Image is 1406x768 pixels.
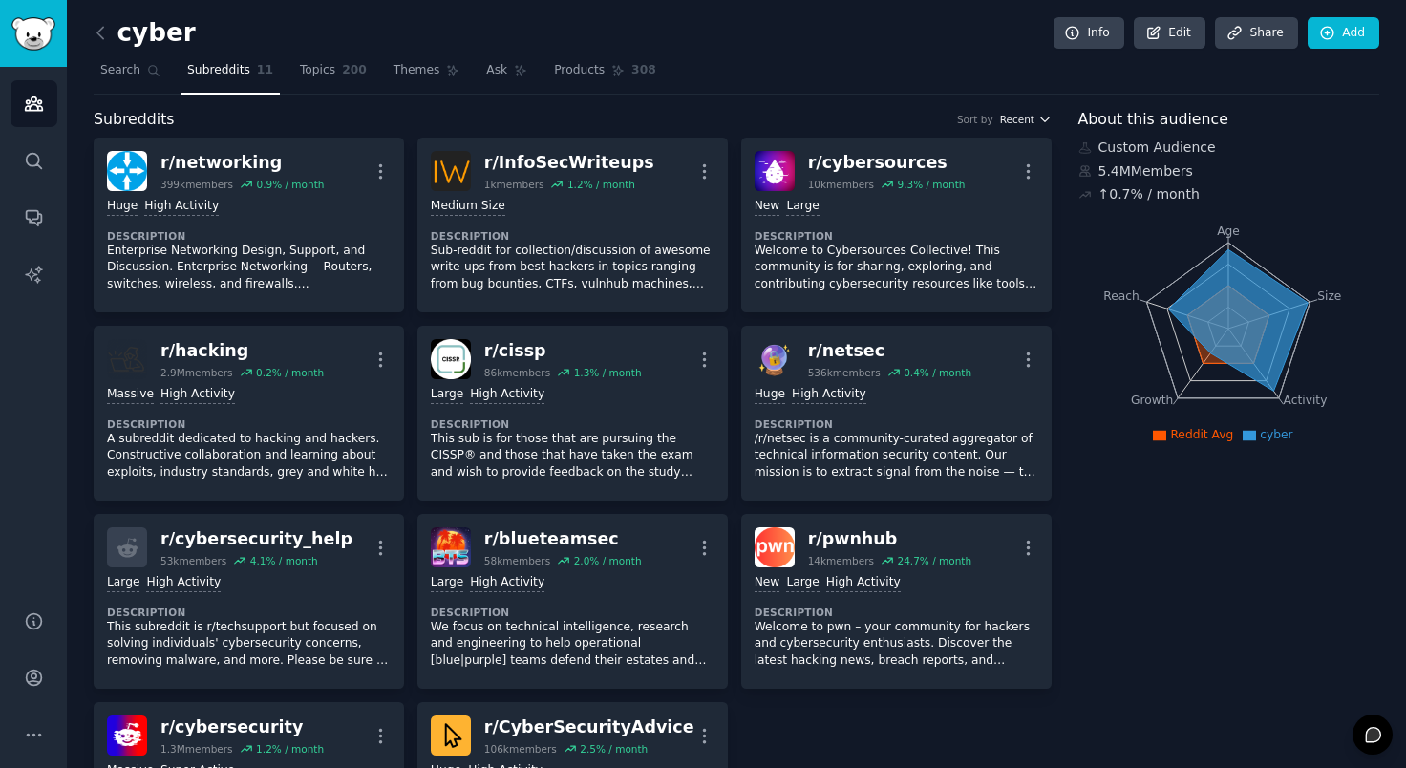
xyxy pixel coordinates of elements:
div: 106k members [484,742,557,756]
div: High Activity [160,386,235,404]
a: netsecr/netsec536kmembers0.4% / monthHugeHigh ActivityDescription/r/netsec is a community-curated... [741,326,1052,501]
a: Share [1215,17,1297,50]
div: High Activity [144,198,219,216]
div: 1.3M members [160,742,233,756]
div: Large [431,386,463,404]
div: Large [107,574,139,592]
div: r/ cybersecurity [160,715,324,739]
div: r/ InfoSecWriteups [484,151,654,175]
dt: Description [431,606,714,619]
div: r/ netsec [808,339,971,363]
div: New [755,574,780,592]
div: 58k members [484,554,550,567]
span: Recent [1000,113,1034,126]
p: Sub-reddit for collection/discussion of awesome write-ups from best hackers in topics ranging fro... [431,243,714,293]
div: 0.2 % / month [256,366,324,379]
a: r/cybersecurity_help53kmembers4.1% / monthLargeHigh ActivityDescriptionThis subreddit is r/techsu... [94,514,404,689]
div: ↑ 0.7 % / month [1098,184,1200,204]
span: Search [100,62,140,79]
div: r/ blueteamsec [484,527,642,551]
p: /r/netsec is a community-curated aggregator of technical information security content. Our missio... [755,431,1038,481]
a: cybersourcesr/cybersources10kmembers9.3% / monthNewLargeDescriptionWelcome to Cybersources Collec... [741,138,1052,312]
a: blueteamsecr/blueteamsec58kmembers2.0% / monthLargeHigh ActivityDescriptionWe focus on technical ... [417,514,728,689]
dt: Description [431,229,714,243]
tspan: Size [1317,288,1341,302]
div: 2.9M members [160,366,233,379]
a: InfoSecWriteupsr/InfoSecWriteups1kmembers1.2% / monthMedium SizeDescriptionSub-reddit for collect... [417,138,728,312]
p: We focus on technical intelligence, research and engineering to help operational [blue|purple] te... [431,619,714,670]
div: Huge [107,198,138,216]
div: Medium Size [431,198,505,216]
a: networkingr/networking399kmembers0.9% / monthHugeHigh ActivityDescriptionEnterprise Networking De... [94,138,404,312]
div: High Activity [826,574,901,592]
a: Themes [387,55,467,95]
dt: Description [755,606,1038,619]
a: Search [94,55,167,95]
div: High Activity [146,574,221,592]
div: 0.9 % / month [256,178,324,191]
a: pwnhubr/pwnhub14kmembers24.7% / monthNewLargeHigh ActivityDescriptionWelcome to pwn – your commun... [741,514,1052,689]
div: Sort by [957,113,993,126]
div: Huge [755,386,785,404]
div: 5.4M Members [1078,161,1380,181]
div: Large [786,198,819,216]
a: Edit [1134,17,1205,50]
div: High Activity [470,574,544,592]
div: r/ hacking [160,339,324,363]
p: Welcome to pwn – your community for hackers and cybersecurity enthusiasts. Discover the latest ha... [755,619,1038,670]
a: cisspr/cissp86kmembers1.3% / monthLargeHigh ActivityDescriptionThis sub is for those that are pur... [417,326,728,501]
div: r/ cybersecurity_help [160,527,352,551]
tspan: Growth [1131,394,1173,407]
span: Reddit Avg [1170,428,1233,441]
div: High Activity [470,386,544,404]
div: r/ networking [160,151,324,175]
span: Products [554,62,605,79]
div: 1.2 % / month [256,742,324,756]
span: Topics [300,62,335,79]
h2: cyber [94,18,196,49]
dt: Description [431,417,714,431]
div: 1.2 % / month [567,178,635,191]
div: Large [431,574,463,592]
dt: Description [755,229,1038,243]
div: 1k members [484,178,544,191]
div: 2.5 % / month [580,742,648,756]
dt: Description [755,417,1038,431]
div: 1.3 % / month [574,366,642,379]
button: Recent [1000,113,1052,126]
div: High Activity [792,386,866,404]
p: This subreddit is r/techsupport but focused on solving individuals' cybersecurity concerns, remov... [107,619,391,670]
a: Ask [479,55,534,95]
div: Large [786,574,819,592]
span: 308 [631,62,656,79]
img: GummySearch logo [11,17,55,51]
span: Subreddits [94,108,175,132]
img: netsec [755,339,795,379]
div: Custom Audience [1078,138,1380,158]
span: 11 [257,62,273,79]
div: r/ pwnhub [808,527,971,551]
span: 200 [342,62,367,79]
tspan: Age [1217,224,1240,238]
span: cyber [1260,428,1292,441]
img: hacking [107,339,147,379]
div: r/ cybersources [808,151,966,175]
div: 399k members [160,178,233,191]
dt: Description [107,417,391,431]
div: Massive [107,386,154,404]
div: 10k members [808,178,874,191]
div: 9.3 % / month [897,178,965,191]
img: cybersecurity [107,715,147,756]
p: A subreddit dedicated to hacking and hackers. Constructive collaboration and learning about explo... [107,431,391,481]
div: 2.0 % / month [574,554,642,567]
img: pwnhub [755,527,795,567]
span: Subreddits [187,62,250,79]
div: 536k members [808,366,881,379]
div: 4.1 % / month [250,554,318,567]
div: 0.4 % / month [904,366,971,379]
p: This sub is for those that are pursuing the CISSP® and those that have taken the exam and wish to... [431,431,714,481]
tspan: Reach [1103,288,1140,302]
p: Welcome to Cybersources Collective! This community is for sharing, exploring, and contributing cy... [755,243,1038,293]
img: cybersources [755,151,795,191]
dt: Description [107,229,391,243]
